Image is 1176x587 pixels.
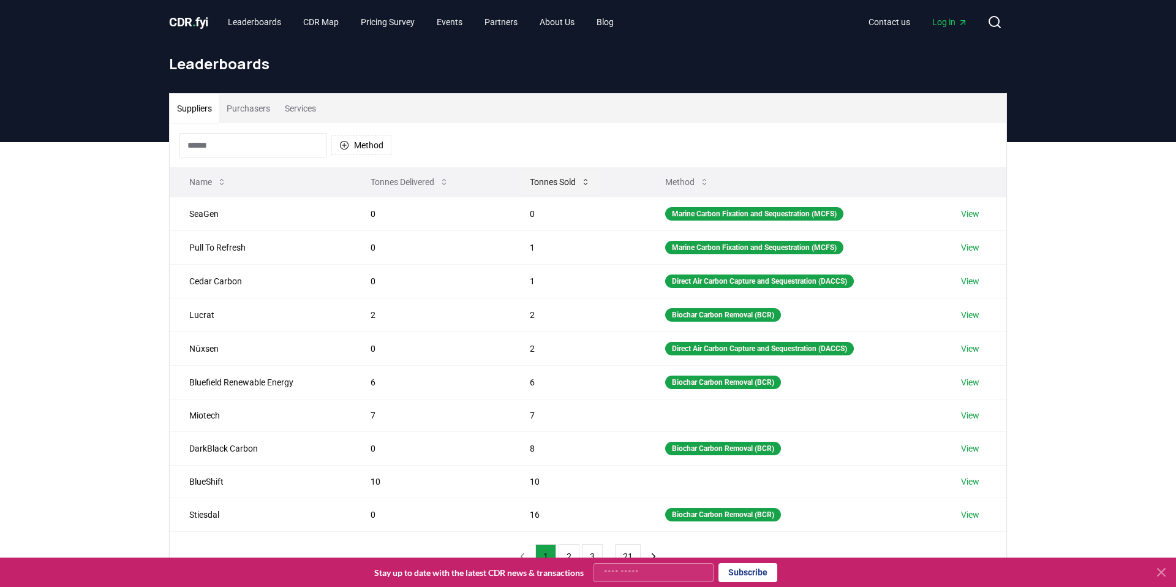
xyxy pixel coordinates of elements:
[427,11,472,33] a: Events
[665,241,843,254] div: Marine Carbon Fixation and Sequestration (MCFS)
[961,208,979,220] a: View
[170,94,219,123] button: Suppliers
[961,343,979,355] a: View
[351,465,510,498] td: 10
[179,170,236,194] button: Name
[665,275,854,288] div: Direct Air Carbon Capture and Sequestration (DACCS)
[932,16,968,28] span: Log in
[510,298,646,331] td: 2
[351,11,424,33] a: Pricing Survey
[170,230,351,264] td: Pull To Refresh
[351,230,510,264] td: 0
[170,399,351,431] td: Miotech
[961,475,979,488] a: View
[922,11,978,33] a: Log in
[169,54,1007,74] h1: Leaderboards
[859,11,920,33] a: Contact us
[961,509,979,521] a: View
[192,15,196,29] span: .
[170,431,351,465] td: DarkBlack Carbon
[170,465,351,498] td: BlueShift
[351,331,510,365] td: 0
[643,544,664,569] button: next page
[170,298,351,331] td: Lucrat
[169,15,208,29] span: CDR fyi
[582,544,603,569] button: 3
[170,498,351,531] td: Stiesdal
[961,409,979,422] a: View
[351,197,510,230] td: 0
[351,431,510,465] td: 0
[665,308,781,322] div: Biochar Carbon Removal (BCR)
[351,399,510,431] td: 7
[520,170,600,194] button: Tonnes Sold
[510,431,646,465] td: 8
[219,94,277,123] button: Purchasers
[351,498,510,531] td: 0
[655,170,719,194] button: Method
[331,135,391,155] button: Method
[587,11,624,33] a: Blog
[351,298,510,331] td: 2
[605,549,612,564] li: ...
[510,331,646,365] td: 2
[475,11,527,33] a: Partners
[665,508,781,521] div: Biochar Carbon Removal (BCR)
[665,342,854,355] div: Direct Air Carbon Capture and Sequestration (DACCS)
[961,275,979,287] a: View
[510,230,646,264] td: 1
[510,264,646,298] td: 1
[510,197,646,230] td: 0
[351,264,510,298] td: 0
[559,544,579,569] button: 2
[218,11,291,33] a: Leaderboards
[665,442,781,455] div: Biochar Carbon Removal (BCR)
[361,170,459,194] button: Tonnes Delivered
[170,264,351,298] td: Cedar Carbon
[961,376,979,388] a: View
[293,11,349,33] a: CDR Map
[530,11,584,33] a: About Us
[510,399,646,431] td: 7
[859,11,978,33] nav: Main
[218,11,624,33] nav: Main
[961,241,979,254] a: View
[665,376,781,389] div: Biochar Carbon Removal (BCR)
[665,207,843,221] div: Marine Carbon Fixation and Sequestration (MCFS)
[277,94,323,123] button: Services
[169,13,208,31] a: CDR.fyi
[170,365,351,399] td: Bluefield Renewable Energy
[961,309,979,321] a: View
[510,465,646,498] td: 10
[510,498,646,531] td: 16
[510,365,646,399] td: 6
[961,442,979,455] a: View
[170,197,351,230] td: SeaGen
[170,331,351,365] td: Nūxsen
[535,544,556,569] button: 1
[351,365,510,399] td: 6
[615,544,641,569] button: 21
